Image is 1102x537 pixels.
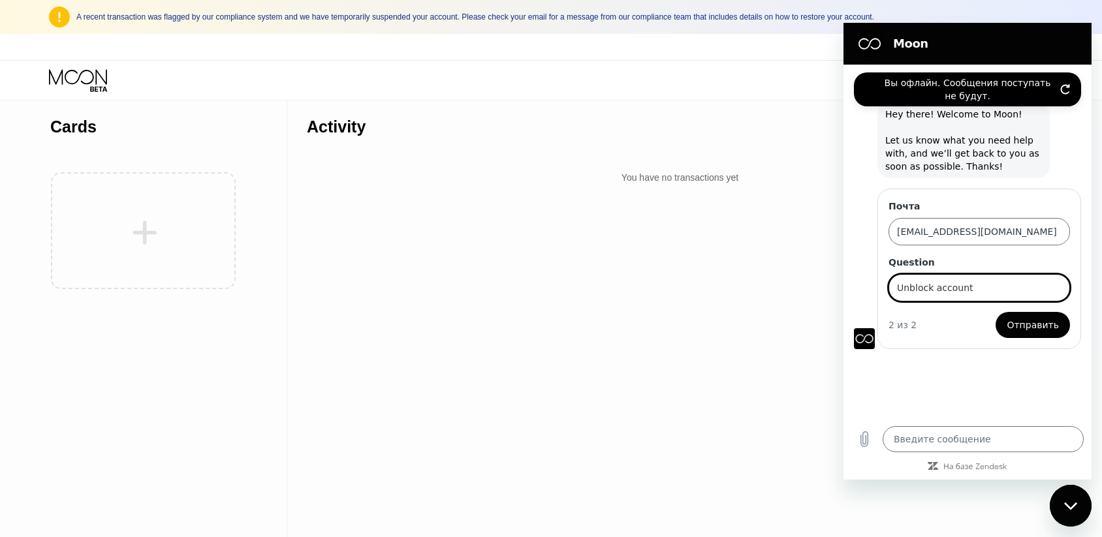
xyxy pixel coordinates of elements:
[1050,485,1092,527] iframe: Кнопка, открывающая окно обмена сообщениями; идет разговор
[843,23,1092,480] iframe: Окно обмена сообщениями
[50,117,97,136] div: Cards
[307,166,1053,189] div: You have no transactions yet
[307,117,366,136] div: Activity
[76,12,1053,22] div: A recent transaction was flagged by our compliance system and we have temporarily suspended your ...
